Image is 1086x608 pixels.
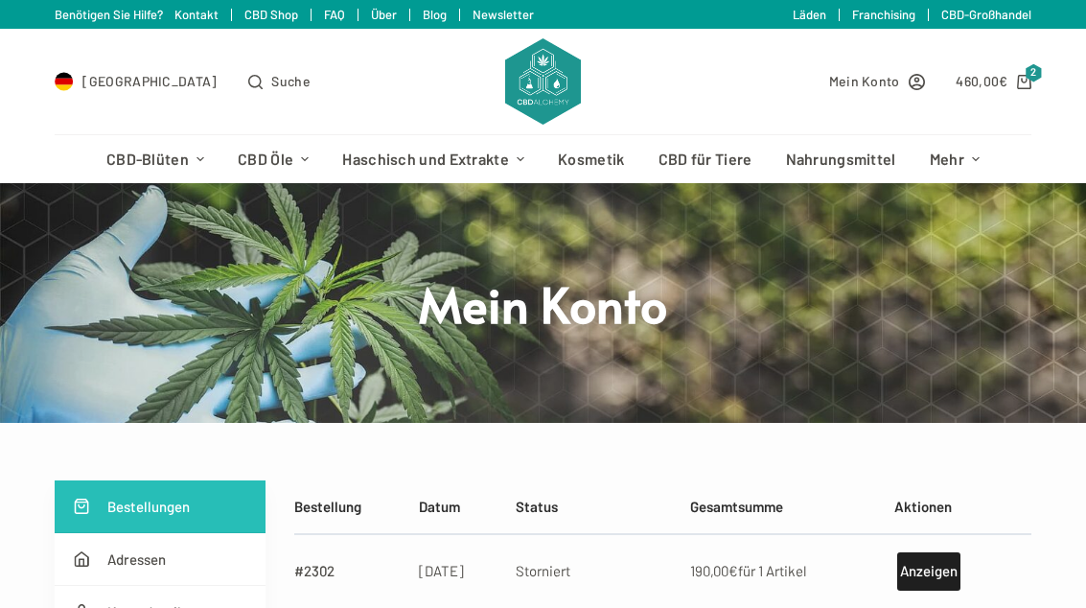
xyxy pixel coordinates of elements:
a: Select Country [55,70,218,92]
bdi: 460,00 [956,73,1007,89]
a: CBD Öle [221,135,326,183]
a: Benötigen Sie Hilfe? Kontakt [55,7,219,22]
span: Suche [271,70,311,92]
span: € [728,562,738,579]
span: Mein Konto [829,70,900,92]
a: FAQ [324,7,345,22]
a: Nahrungsmittel [769,135,913,183]
a: #2302 [294,562,335,579]
a: Blog [423,7,447,22]
a: Über [371,7,397,22]
nav: Header-Menü [89,135,996,183]
a: Adressen [55,533,266,586]
span: € [999,73,1007,89]
a: CBD Shop [244,7,298,22]
span: 2 [1025,64,1042,82]
a: Bestellungen [55,480,266,533]
span: Datum [419,498,460,515]
img: DE Flag [55,72,74,91]
span: [GEOGRAPHIC_DATA] [82,70,217,92]
button: Open search form [248,70,311,92]
a: Haschisch und Extrakte [326,135,542,183]
a: Shopping cart [956,70,1031,92]
a: Franchising [852,7,915,22]
span: 190,00 [690,562,738,579]
a: CBD für Tiere [641,135,769,183]
span: Status [516,498,558,515]
time: [DATE] [419,562,464,579]
a: Kosmetik [542,135,641,183]
a: Newsletter [473,7,534,22]
span: Gesamtsumme [690,498,783,515]
a: Anzeigen [897,552,960,591]
a: Mehr [913,135,996,183]
a: CBD-Blüten [89,135,220,183]
img: CBD Alchemy [505,38,580,125]
a: Läden [793,7,826,22]
span: Bestellung [294,498,361,515]
a: Mein Konto [829,70,926,92]
span: Aktionen [894,498,952,515]
h1: Mein Konto [184,272,903,335]
a: CBD-Großhandel [941,7,1031,22]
